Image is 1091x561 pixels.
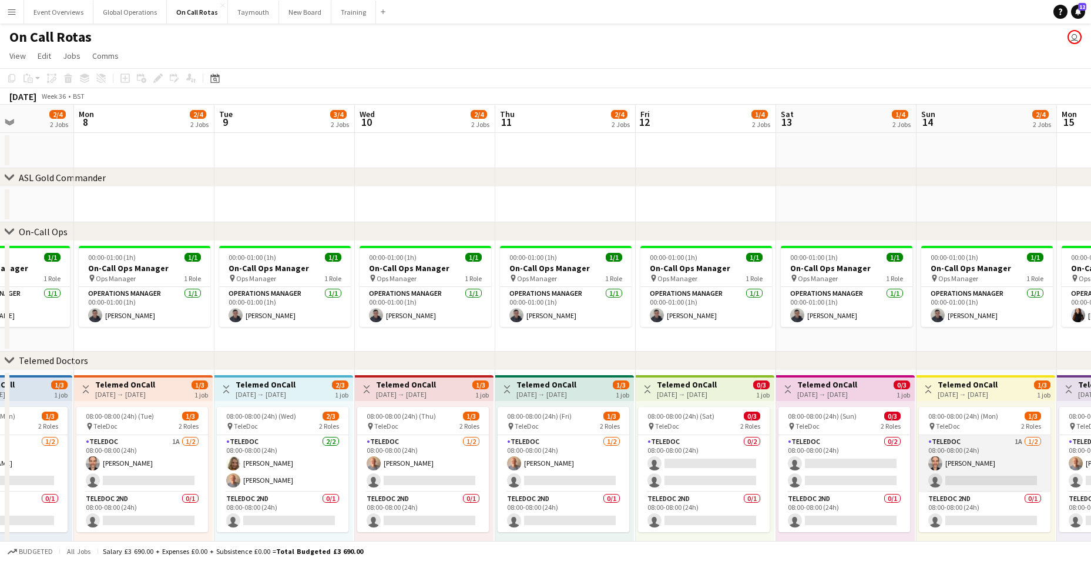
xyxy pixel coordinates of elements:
span: 2/4 [190,110,206,119]
span: 0/3 [744,412,760,420]
h1: On Call Rotas [9,28,92,46]
div: On-Call Ops [19,226,68,238]
div: [DATE] → [DATE] [797,390,857,399]
div: Salary £3 690.00 + Expenses £0.00 + Subsistence £0.00 = [103,547,363,556]
button: Budgeted [6,545,55,558]
span: 2 Roles [38,422,58,430]
app-card-role: TeleDoc0/208:00-08:00 (24h) [778,435,910,492]
span: 1/1 [44,253,61,262]
h3: On-Call Ops Manager [79,263,210,273]
div: 1 job [475,389,489,399]
span: TeleDoc [374,422,398,430]
app-card-role: TeleDoc1/208:00-08:00 (24h)[PERSON_NAME] [357,435,489,492]
span: 1 Role [324,274,341,283]
app-job-card: 00:00-01:00 (1h)1/1On-Call Ops Manager Ops Manager1 RoleOperations Manager1/100:00-01:00 (1h)[PER... [360,246,491,327]
h3: On-Call Ops Manager [500,263,632,273]
div: 2 Jobs [331,120,349,129]
span: 12 [1078,3,1086,11]
span: 1/3 [463,412,479,420]
span: 1/1 [325,253,341,262]
span: 15 [1060,115,1077,129]
span: 2 Roles [179,422,199,430]
button: Training [331,1,376,24]
span: Sun [921,109,935,119]
div: [DATE] [9,91,36,102]
span: Ops Manager [377,274,417,283]
span: Ops Manager [938,274,978,283]
a: Edit [33,48,56,64]
h3: Telemed OnCall [516,379,576,390]
div: 08:00-08:00 (24h) (Fri)1/3 TeleDoc2 RolesTeleDoc1/208:00-08:00 (24h)[PERSON_NAME] TeleDoc 2nd0/10... [498,407,629,532]
span: 2/4 [49,110,66,119]
h3: On-Call Ops Manager [360,263,491,273]
app-card-role: TeleDoc1A1/208:00-08:00 (24h)[PERSON_NAME] [76,435,208,492]
h3: On-Call Ops Manager [921,263,1053,273]
app-job-card: 08:00-08:00 (24h) (Wed)2/3 TeleDoc2 RolesTeleDoc2/208:00-08:00 (24h)[PERSON_NAME][PERSON_NAME]Tel... [217,407,348,532]
div: 1 job [616,389,629,399]
span: TeleDoc [93,422,118,430]
span: 1/3 [51,380,68,389]
span: 08:00-08:00 (24h) (Sun) [788,412,857,420]
span: 08:00-08:00 (24h) (Thu) [367,412,436,420]
span: 1/1 [1027,253,1043,262]
button: Global Operations [93,1,167,24]
div: 1 job [54,389,68,399]
span: Ops Manager [236,274,276,283]
div: 1 job [897,389,910,399]
app-job-card: 00:00-01:00 (1h)1/1On-Call Ops Manager Ops Manager1 RoleOperations Manager1/100:00-01:00 (1h)[PER... [781,246,912,327]
h3: Telemed OnCall [938,379,998,390]
span: TeleDoc [515,422,539,430]
span: 1/1 [184,253,201,262]
span: 2 Roles [600,422,620,430]
app-card-role: TeleDoc 2nd0/108:00-08:00 (24h) [638,492,770,532]
span: 2/3 [332,380,348,389]
span: 1/3 [472,380,489,389]
div: 00:00-01:00 (1h)1/1On-Call Ops Manager Ops Manager1 RoleOperations Manager1/100:00-01:00 (1h)[PER... [79,246,210,327]
app-job-card: 08:00-08:00 (24h) (Mon)1/3 TeleDoc2 RolesTeleDoc1A1/208:00-08:00 (24h)[PERSON_NAME] TeleDoc 2nd0/... [919,407,1050,532]
a: 12 [1071,5,1085,19]
span: 2 Roles [459,422,479,430]
app-card-role: TeleDoc 2nd0/108:00-08:00 (24h) [217,492,348,532]
app-job-card: 08:00-08:00 (24h) (Sun)0/3 TeleDoc2 RolesTeleDoc0/208:00-08:00 (24h) TeleDoc 2nd0/108:00-08:00 (24h) [778,407,910,532]
app-job-card: 00:00-01:00 (1h)1/1On-Call Ops Manager Ops Manager1 RoleOperations Manager1/100:00-01:00 (1h)[PER... [921,246,1053,327]
span: Mon [1062,109,1077,119]
div: 1 job [1037,389,1050,399]
app-job-card: 08:00-08:00 (24h) (Sat)0/3 TeleDoc2 RolesTeleDoc0/208:00-08:00 (24h) TeleDoc 2nd0/108:00-08:00 (24h) [638,407,770,532]
span: 2 Roles [740,422,760,430]
div: [DATE] → [DATE] [95,390,155,399]
span: View [9,51,26,61]
span: 1 Role [886,274,903,283]
span: Week 36 [39,92,68,101]
h3: Telemed OnCall [376,379,436,390]
span: 2 Roles [319,422,339,430]
div: [DATE] → [DATE] [516,390,576,399]
app-job-card: 08:00-08:00 (24h) (Tue)1/3 TeleDoc2 RolesTeleDoc1A1/208:00-08:00 (24h)[PERSON_NAME] TeleDoc 2nd0/... [76,407,208,532]
h3: Telemed OnCall [797,379,857,390]
div: 00:00-01:00 (1h)1/1On-Call Ops Manager Ops Manager1 RoleOperations Manager1/100:00-01:00 (1h)[PER... [640,246,772,327]
span: 08:00-08:00 (24h) (Wed) [226,412,296,420]
span: 1 Role [184,274,201,283]
span: Ops Manager [96,274,136,283]
span: Fri [640,109,650,119]
app-card-role: Operations Manager1/100:00-01:00 (1h)[PERSON_NAME] [781,287,912,327]
span: 1/1 [606,253,622,262]
button: New Board [279,1,331,24]
span: 10 [358,115,375,129]
span: 00:00-01:00 (1h) [931,253,978,262]
div: 1 job [756,389,770,399]
div: [DATE] → [DATE] [376,390,436,399]
span: All jobs [65,547,93,556]
span: Total Budgeted £3 690.00 [276,547,363,556]
span: 2/4 [1032,110,1049,119]
span: Wed [360,109,375,119]
div: 1 job [194,389,208,399]
div: 2 Jobs [1033,120,1051,129]
span: 0/3 [884,412,901,420]
span: 00:00-01:00 (1h) [369,253,417,262]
